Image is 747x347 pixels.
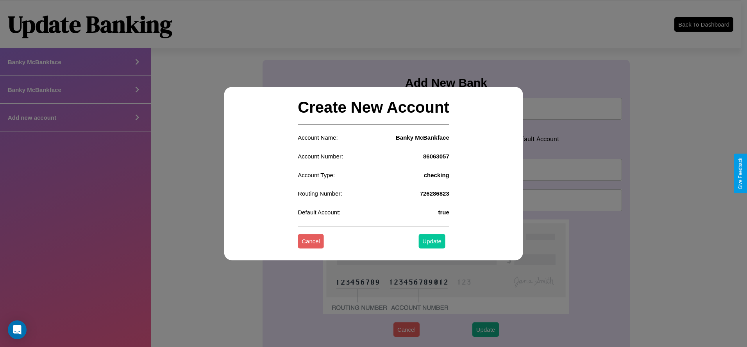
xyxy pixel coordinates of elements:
p: Account Type: [298,170,335,180]
p: Default Account: [298,207,340,218]
h4: 726286823 [420,191,449,197]
button: Update [418,234,445,248]
p: Account Name: [298,133,338,143]
h4: checking [424,172,449,178]
button: Cancel [298,234,324,248]
h4: 86063057 [423,153,449,160]
p: Account Number: [298,151,343,162]
h4: Banky McBankface [396,135,449,141]
div: Open Intercom Messenger [8,320,27,339]
p: Routing Number: [298,189,342,199]
h2: Create New Account [298,91,449,124]
div: Give Feedback [738,158,743,189]
h4: true [438,209,449,216]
